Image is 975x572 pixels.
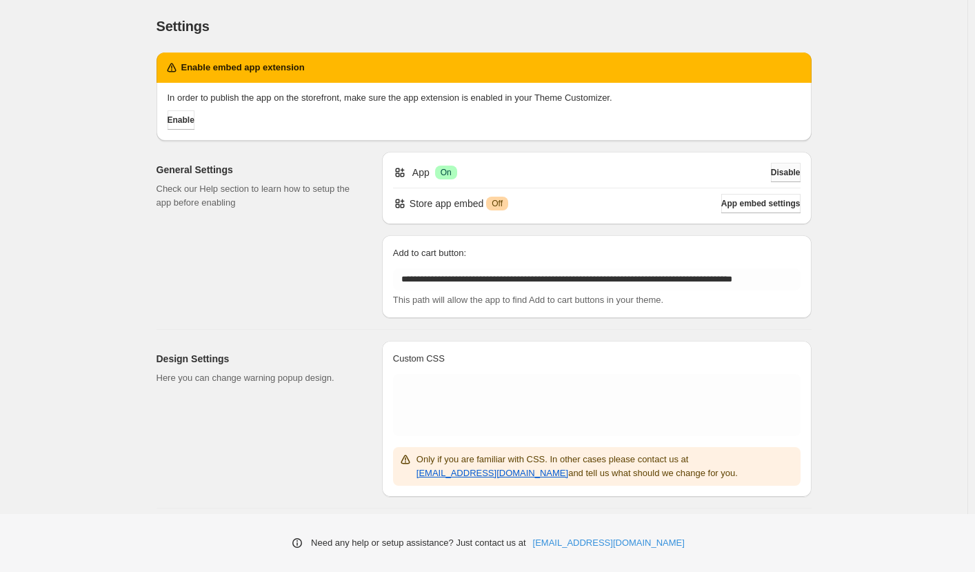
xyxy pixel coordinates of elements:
button: App embed settings [721,194,801,213]
button: Disable [771,163,801,182]
a: [EMAIL_ADDRESS][DOMAIN_NAME] [416,468,568,478]
span: Off [492,198,503,209]
h2: Design Settings [157,352,360,366]
button: Enable [168,110,194,130]
p: Here you can change warning popup design. [157,371,360,385]
h2: Enable embed app extension [181,61,305,75]
span: On [441,167,452,178]
span: Disable [771,167,801,178]
p: Check our Help section to learn how to setup the app before enabling [157,182,360,210]
h2: General Settings [157,163,360,177]
span: Enable [168,115,194,126]
p: Store app embed [410,197,483,210]
span: Add to cart button: [393,248,466,258]
p: App [412,166,430,179]
span: Settings [157,19,210,34]
span: App embed settings [721,198,801,209]
span: Custom CSS [393,353,445,364]
span: This path will allow the app to find Add to cart buttons in your theme. [393,295,663,305]
a: [EMAIL_ADDRESS][DOMAIN_NAME] [533,536,685,550]
p: Only if you are familiar with CSS. In other cases please contact us at and tell us what should we... [416,453,795,480]
p: In order to publish the app on the storefront, make sure the app extension is enabled in your The... [168,91,801,105]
